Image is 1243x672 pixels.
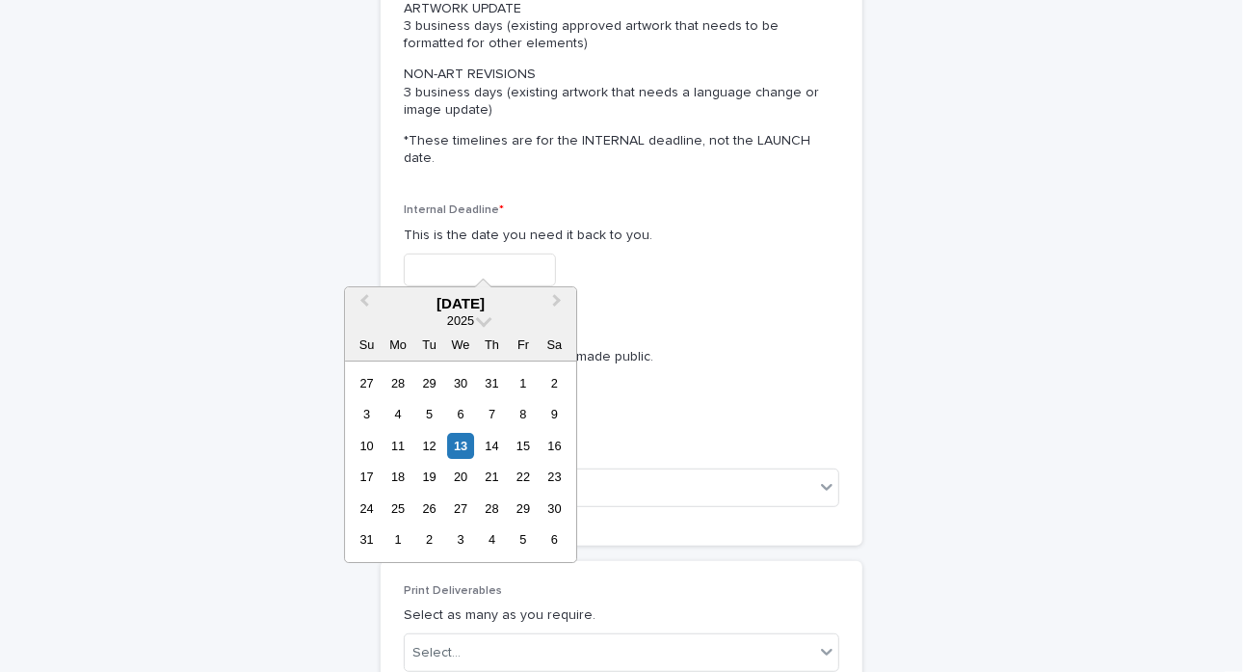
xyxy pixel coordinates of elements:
div: Choose Tuesday, August 26th, 2025 [416,496,442,522]
div: Su [354,332,380,358]
div: Choose Wednesday, August 20th, 2025 [448,465,474,491]
div: Choose Thursday, August 7th, 2025 [479,402,505,428]
div: Choose Monday, August 4th, 2025 [385,402,411,428]
span: Internal Deadline [404,204,504,216]
div: Fr [510,332,536,358]
div: Choose Thursday, August 21st, 2025 [479,465,505,491]
div: Choose Sunday, August 17th, 2025 [354,465,380,491]
div: Choose Thursday, August 28th, 2025 [479,496,505,522]
div: Choose Saturday, August 23rd, 2025 [542,465,568,491]
div: Choose Monday, September 1st, 2025 [385,527,411,553]
div: Choose Sunday, July 27th, 2025 [354,370,380,396]
div: Choose Friday, August 1st, 2025 [510,370,536,396]
div: Choose Thursday, July 31st, 2025 [479,370,505,396]
div: We [448,332,474,358]
div: Choose Saturday, August 9th, 2025 [542,402,568,428]
div: Choose Friday, August 8th, 2025 [510,402,536,428]
div: Choose Wednesday, August 27th, 2025 [448,496,474,522]
div: Select... [412,643,461,663]
span: 2025 [447,313,474,328]
div: Mo [385,332,411,358]
div: Choose Sunday, August 31st, 2025 [354,527,380,553]
div: Choose Friday, August 29th, 2025 [510,496,536,522]
div: Choose Saturday, August 30th, 2025 [542,496,568,522]
div: Choose Saturday, August 16th, 2025 [542,433,568,459]
div: Choose Wednesday, August 13th, 2025 [448,433,474,459]
div: Choose Tuesday, August 12th, 2025 [416,433,442,459]
div: Choose Sunday, August 10th, 2025 [354,433,380,459]
p: Select as many as you require. [404,605,839,626]
div: Choose Monday, August 11th, 2025 [385,433,411,459]
div: Tu [416,332,442,358]
div: [DATE] [345,295,576,312]
p: This is the first day it will be made public. [404,347,839,367]
button: Previous Month [347,289,378,320]
div: month 2025-08 [351,367,569,555]
div: Choose Friday, August 22nd, 2025 [510,465,536,491]
div: Sa [542,332,568,358]
div: Choose Monday, August 18th, 2025 [385,465,411,491]
button: Next Month [543,289,574,320]
div: Choose Sunday, August 24th, 2025 [354,496,380,522]
div: Choose Thursday, September 4th, 2025 [479,527,505,553]
span: Print Deliverables [404,585,502,597]
div: Choose Sunday, August 3rd, 2025 [354,402,380,428]
div: Choose Friday, September 5th, 2025 [510,527,536,553]
div: Choose Monday, July 28th, 2025 [385,370,411,396]
div: Choose Wednesday, August 6th, 2025 [448,402,474,428]
div: Choose Tuesday, August 19th, 2025 [416,465,442,491]
div: Th [479,332,505,358]
div: Choose Monday, August 25th, 2025 [385,496,411,522]
div: Choose Tuesday, September 2nd, 2025 [416,527,442,553]
div: Choose Friday, August 15th, 2025 [510,433,536,459]
div: Choose Wednesday, July 30th, 2025 [448,370,474,396]
div: Choose Wednesday, September 3rd, 2025 [448,527,474,553]
p: NON-ART REVISIONS 3 business days (existing artwork that needs a language change or image update) [404,66,832,119]
div: Choose Saturday, August 2nd, 2025 [542,370,568,396]
div: Choose Tuesday, July 29th, 2025 [416,370,442,396]
p: This is the date you need it back to you. [404,226,839,246]
div: Choose Saturday, September 6th, 2025 [542,527,568,553]
div: Choose Thursday, August 14th, 2025 [479,433,505,459]
p: *These timelines are for the INTERNAL deadline, not the LAUNCH date. [404,132,832,167]
div: Choose Tuesday, August 5th, 2025 [416,402,442,428]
